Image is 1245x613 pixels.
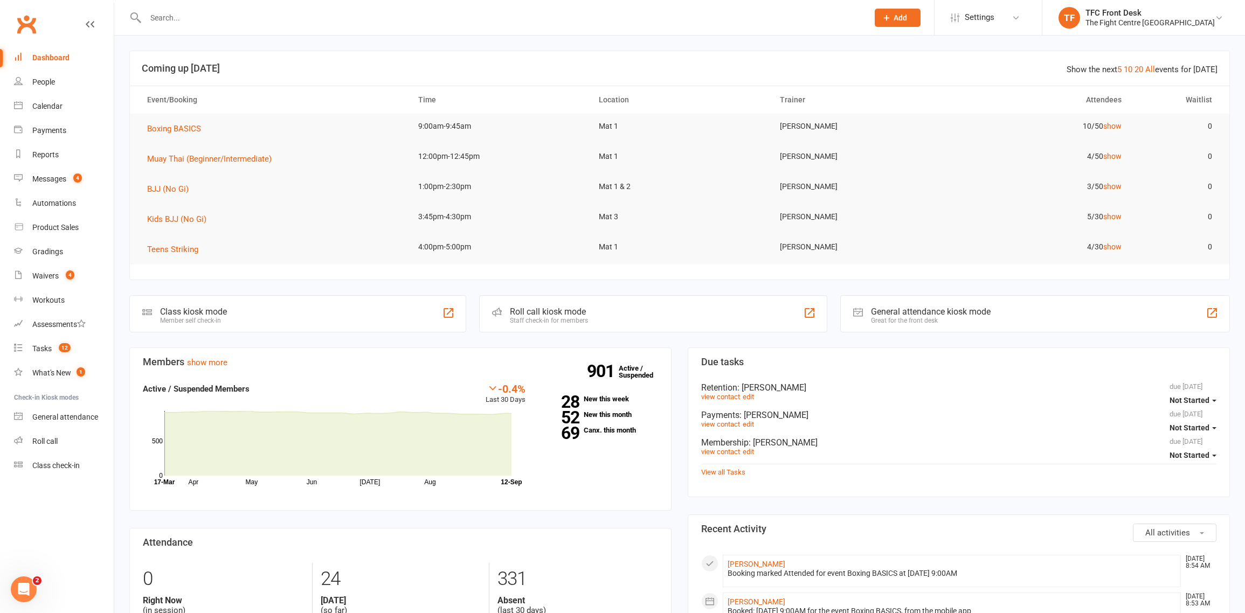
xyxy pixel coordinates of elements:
[701,524,1216,534] h3: Recent Activity
[143,563,304,595] div: 0
[409,86,589,114] th: Time
[13,11,40,38] a: Clubworx
[14,361,114,385] a: What's New1
[1103,122,1122,130] a: show
[1170,418,1216,437] button: Not Started
[510,307,588,317] div: Roll call kiosk mode
[951,144,1131,169] td: 4/50
[73,173,82,183] span: 4
[14,191,114,215] a: Automations
[1059,7,1080,29] div: TF
[542,425,579,441] strong: 69
[589,234,770,260] td: Mat 1
[701,437,1216,448] div: Membership
[66,270,74,280] span: 4
[187,358,227,367] a: show more
[1170,396,1209,405] span: Not Started
[497,563,658,595] div: 331
[701,448,740,456] a: view contact
[11,576,37,602] iframe: Intercom live chat
[1145,528,1190,538] span: All activities
[1131,174,1222,199] td: 0
[701,357,1216,367] h3: Due tasks
[770,204,951,229] td: [PERSON_NAME]
[619,357,666,387] a: 901Active / Suspended
[871,317,991,324] div: Great for the front desk
[770,86,951,114] th: Trainer
[32,53,70,62] div: Dashboard
[951,204,1131,229] td: 5/30
[542,394,579,410] strong: 28
[143,537,658,548] h3: Attendance
[875,9,921,27] button: Add
[701,382,1216,393] div: Retention
[147,124,201,134] span: Boxing BASICS
[14,429,114,454] a: Roll call
[14,143,114,167] a: Reports
[486,382,525,394] div: -0.4%
[32,296,65,304] div: Workouts
[728,597,785,606] a: [PERSON_NAME]
[32,320,86,329] div: Assessments
[1067,63,1218,76] div: Show the next events for [DATE]
[147,245,198,254] span: Teens Striking
[14,94,114,119] a: Calendar
[1085,8,1215,18] div: TFC Front Desk
[965,5,994,30] span: Settings
[147,184,189,194] span: BJJ (No Gi)
[147,152,279,165] button: Muay Thai (Beginner/Intermediate)
[542,409,579,426] strong: 52
[1103,242,1122,251] a: show
[510,317,588,324] div: Staff check-in for members
[32,175,66,183] div: Messages
[1131,86,1222,114] th: Waitlist
[32,461,80,470] div: Class check-in
[497,595,658,605] strong: Absent
[1131,234,1222,260] td: 0
[14,215,114,240] a: Product Sales
[143,357,658,367] h3: Members
[147,243,206,256] button: Teens Striking
[1170,451,1209,459] span: Not Started
[32,413,98,421] div: General attendance
[951,114,1131,139] td: 10/50
[589,144,770,169] td: Mat 1
[142,63,1218,74] h3: Coming up [DATE]
[743,420,754,428] a: edit
[14,454,114,478] a: Class kiosk mode
[1180,593,1216,607] time: [DATE] 8:53 AM
[32,102,63,110] div: Calendar
[1131,144,1222,169] td: 0
[737,382,806,393] span: : [PERSON_NAME]
[1103,152,1122,161] a: show
[409,174,589,199] td: 1:00pm-2:30pm
[770,234,951,260] td: [PERSON_NAME]
[1170,391,1216,410] button: Not Started
[743,448,754,456] a: edit
[14,288,114,312] a: Workouts
[321,595,481,605] strong: [DATE]
[951,174,1131,199] td: 3/50
[542,427,659,434] a: 69Canx. this month
[32,344,52,353] div: Tasks
[32,271,59,280] div: Waivers
[743,393,754,401] a: edit
[701,468,745,476] a: View all Tasks
[589,174,770,199] td: Mat 1 & 2
[589,86,770,114] th: Location
[894,13,907,22] span: Add
[589,204,770,229] td: Mat 3
[147,154,272,164] span: Muay Thai (Beginner/Intermediate)
[142,10,861,25] input: Search...
[770,144,951,169] td: [PERSON_NAME]
[32,78,55,86] div: People
[14,167,114,191] a: Messages 4
[1085,18,1215,27] div: The Fight Centre [GEOGRAPHIC_DATA]
[14,119,114,143] a: Payments
[33,576,41,585] span: 2
[1180,555,1216,569] time: [DATE] 8:54 AM
[409,234,589,260] td: 4:00pm-5:00pm
[409,144,589,169] td: 12:00pm-12:45pm
[32,199,76,207] div: Automations
[14,337,114,361] a: Tasks 12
